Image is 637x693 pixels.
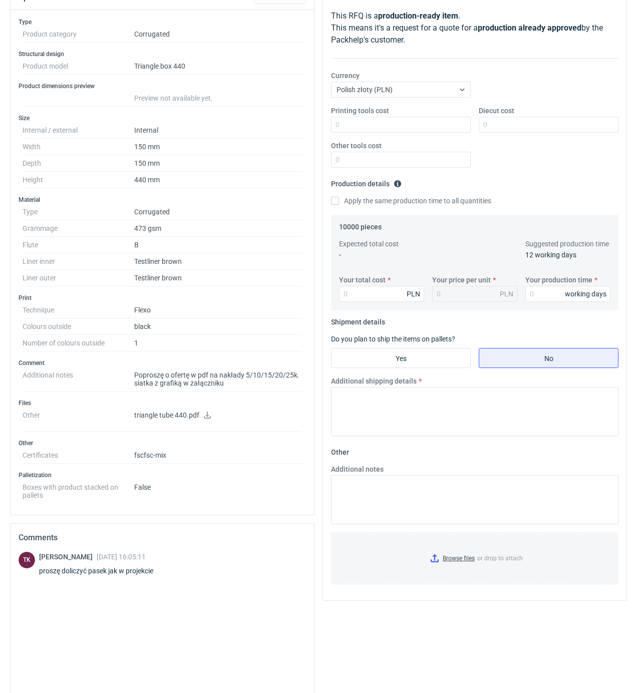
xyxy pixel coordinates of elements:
[134,220,302,237] dd: 473 gsm
[331,314,385,326] legend: Shipment details
[407,289,420,299] div: PLN
[97,553,146,561] span: [DATE] 16:05:11
[134,237,302,253] dd: B
[134,335,302,352] dd: 1
[19,471,306,479] h3: Palletization
[39,553,97,561] span: [PERSON_NAME]
[23,172,134,188] dt: Height
[134,318,302,335] dd: black
[134,270,302,286] dd: Testliner brown
[19,552,35,568] figcaption: TK
[23,318,134,335] dt: Colours outside
[500,289,513,299] div: PLN
[23,220,134,237] dt: Grammage
[19,552,35,568] div: Tomasz Kubiak
[331,376,417,386] label: Additional shipping details
[331,10,618,46] p: This RFQ is a . This means it's a request for a quote for a by the Packhelp's customer.
[339,239,399,249] label: Expected total cost
[331,176,402,188] legend: Production details
[23,237,134,253] dt: Flute
[23,302,134,318] dt: Technique
[331,71,360,81] label: Currency
[331,196,491,206] label: Apply the same production time to all quantities
[134,302,302,318] dd: Flexo
[19,532,306,544] h2: Comments
[23,122,134,139] dt: Internal / external
[339,275,386,285] label: Your total cost
[134,204,302,220] dd: Corrugated
[339,219,382,231] legend: 10000 pieces
[19,18,306,26] h3: Type
[134,139,302,155] dd: 150 mm
[337,86,393,94] span: Polish złoty (PLN)
[378,11,458,21] strong: production-ready item
[19,196,306,204] h3: Material
[23,58,134,75] dt: Product model
[331,117,471,133] input: 0
[331,106,389,116] label: Printing tools cost
[19,439,306,447] h3: Other
[331,348,471,368] label: Yes
[23,335,134,352] dt: Number of colours outside
[39,566,165,576] div: proszę doliczyć pasek jak w projekcie
[331,152,471,168] input: 0
[479,117,618,133] input: 0
[134,26,302,43] dd: Corrugated
[23,479,134,499] dt: Boxes with product stacked on pallets
[134,172,302,188] dd: 440 mm
[339,286,424,302] input: 0
[134,58,302,75] dd: Triangle box 440
[134,447,302,464] dd: fsc fsc-mix
[23,26,134,43] dt: Product category
[134,411,302,420] p: triangle tube 440.pdf
[19,294,306,302] h3: Print
[479,348,618,368] label: No
[23,270,134,286] dt: Liner outer
[525,286,610,302] input: 0
[525,250,610,260] p: 12 working days
[331,464,384,474] label: Additional notes
[23,367,134,392] dt: Additional notes
[23,407,134,432] dt: Other
[134,479,302,499] dd: False
[331,141,382,151] label: Other tools cost
[432,275,491,285] label: Your price per unit
[19,359,306,367] h3: Comment
[23,155,134,172] dt: Depth
[565,289,606,299] div: working days
[479,106,514,116] label: Diecut cost
[19,82,306,90] h3: Product dimensions preview
[134,155,302,172] dd: 150 mm
[331,444,349,456] legend: Other
[339,250,424,260] p: -
[23,204,134,220] dt: Type
[134,253,302,270] dd: Testliner brown
[19,114,306,122] h3: Size
[331,335,455,343] label: Do you plan to ship the items on pallets?
[23,139,134,155] dt: Width
[19,399,306,407] h3: Files
[134,94,213,102] span: Preview not available yet.
[134,122,302,139] dd: Internal
[19,50,306,58] h3: Structural design
[23,447,134,464] dt: Certificates
[23,253,134,270] dt: Liner inner
[134,367,302,392] dd: Poproszę o ofertę w pdf na nakłady 5/10/15/20/25k. siatka z grafiką w załączniku
[525,239,609,249] label: Suggested production time
[332,533,618,584] label: or drop to attach
[525,275,592,285] label: Your production time
[478,23,581,33] strong: production already approved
